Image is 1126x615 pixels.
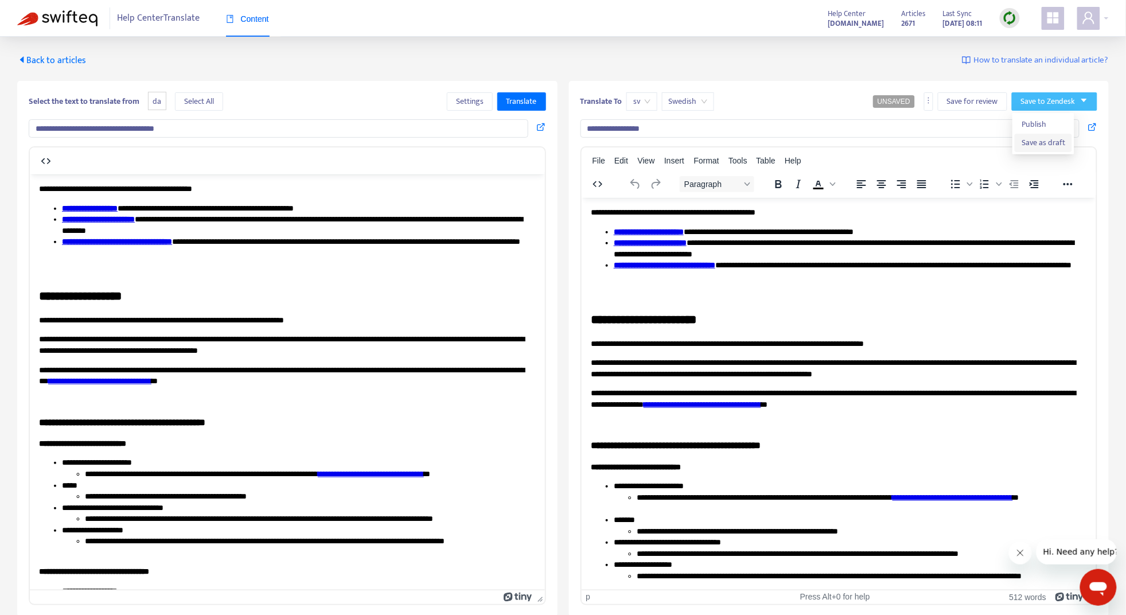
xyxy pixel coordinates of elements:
[17,10,98,26] img: Swifteq
[902,17,915,30] strong: 2671
[1046,11,1060,25] span: appstore
[646,176,665,192] button: Redo
[1082,11,1096,25] span: user
[1022,118,1065,131] span: Publish
[1010,592,1047,602] button: 512 words
[728,156,747,165] span: Tools
[769,176,788,192] button: Bold
[580,95,622,108] b: Translate To
[947,95,998,108] span: Save for review
[684,180,741,189] span: Paragraph
[752,592,918,602] div: Press Alt+0 for help
[789,176,808,192] button: Italic
[30,174,545,590] iframe: Rich Text Area
[533,590,545,604] div: Press the Up and Down arrow keys to resize the editor.
[938,92,1007,111] button: Save for review
[447,92,493,111] button: Settings
[638,156,655,165] span: View
[872,176,891,192] button: Align center
[828,7,866,20] span: Help Center
[962,54,1109,67] a: How to translate an individual article?
[17,55,26,64] span: caret-left
[785,156,801,165] span: Help
[582,198,1097,590] iframe: Rich Text Area
[17,53,86,68] span: Back to articles
[1009,542,1032,565] iframe: Stäng meddelande
[506,95,537,108] span: Translate
[1080,569,1117,606] iframe: Knapp för att öppna meddelandefönstret
[586,592,591,602] div: p
[184,95,214,108] span: Select All
[626,176,645,192] button: Undo
[1080,96,1088,104] span: caret-down
[7,8,83,17] span: Hi. Need any help?
[633,93,650,110] span: sv
[504,592,532,601] a: Powered by Tiny
[974,54,1109,67] span: How to translate an individual article?
[1004,176,1024,192] button: Decrease indent
[852,176,871,192] button: Align left
[1003,11,1017,25] img: sync.dc5367851b00ba804db3.png
[943,17,983,30] strong: [DATE] 08:11
[975,176,1004,192] div: Numbered list
[878,98,910,106] span: UNSAVED
[962,56,971,65] img: image-link
[593,156,606,165] span: File
[828,17,885,30] a: [DOMAIN_NAME]
[226,15,234,23] span: book
[924,92,933,111] button: more
[497,92,546,111] button: Translate
[175,92,223,111] button: Select All
[1024,176,1044,192] button: Increase indent
[925,96,933,104] span: more
[664,156,684,165] span: Insert
[694,156,719,165] span: Format
[892,176,911,192] button: Align right
[680,176,754,192] button: Block Paragraph
[226,14,269,24] span: Content
[943,7,972,20] span: Last Sync
[1012,92,1097,111] button: Save to Zendeskcaret-down
[1037,539,1117,565] iframe: Meddelande från företag
[902,7,926,20] span: Articles
[946,176,975,192] div: Bullet list
[118,7,200,29] span: Help Center Translate
[912,176,932,192] button: Justify
[669,93,707,110] span: Swedish
[614,156,628,165] span: Edit
[456,95,484,108] span: Settings
[1021,95,1076,108] span: Save to Zendesk
[1055,592,1084,601] a: Powered by Tiny
[757,156,776,165] span: Table
[809,176,837,192] div: Text color Black
[148,92,166,111] span: da
[1022,137,1065,149] span: Save as draft
[1058,176,1078,192] button: Reveal or hide additional toolbar items
[29,95,139,108] b: Select the text to translate from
